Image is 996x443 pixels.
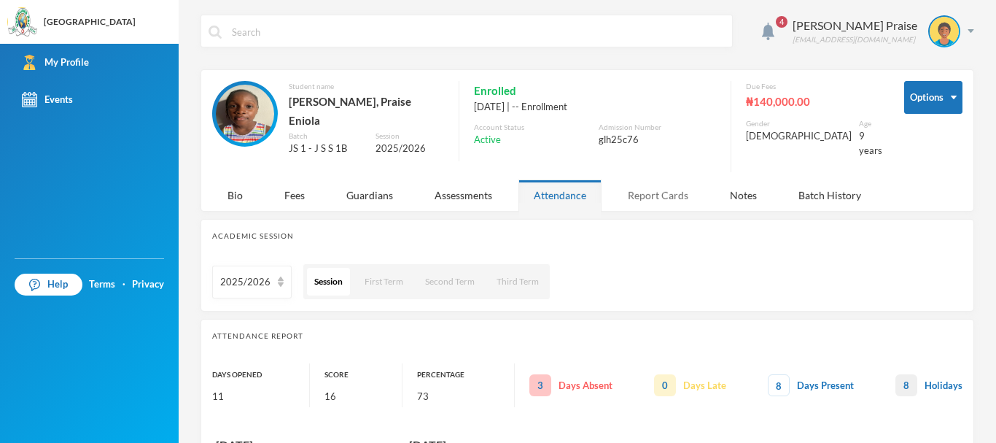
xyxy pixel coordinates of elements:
[895,374,962,396] div: Holidays
[212,385,309,407] div: 11
[599,133,716,147] div: glh25c76
[715,180,772,211] div: Notes
[44,15,136,28] div: [GEOGRAPHIC_DATA]
[904,81,962,114] button: Options
[289,81,444,92] div: Student name
[518,180,602,211] div: Attendance
[132,277,164,292] a: Privacy
[331,180,408,211] div: Guardians
[230,15,725,48] input: Search
[417,363,514,385] div: Percentage
[324,363,402,385] div: Score
[746,129,852,144] div: [DEMOGRAPHIC_DATA]
[783,180,876,211] div: Batch History
[474,81,516,100] span: Enrolled
[209,26,222,39] img: search
[793,17,917,34] div: [PERSON_NAME] Praise
[599,122,716,133] div: Admission Number
[122,277,125,292] div: ·
[474,133,501,147] span: Active
[529,374,612,396] div: Days Absent
[15,274,82,296] a: Help
[612,180,704,211] div: Report Cards
[22,92,73,107] div: Events
[768,374,790,396] span: 8
[768,374,854,396] div: Days Present
[746,92,882,111] div: ₦140,000.00
[654,374,726,396] div: Days Late
[216,85,274,143] img: STUDENT
[418,268,482,296] button: Second Term
[776,16,787,28] span: 4
[417,385,514,407] div: 73
[895,374,917,396] span: 8
[859,118,882,129] div: Age
[269,180,320,211] div: Fees
[654,374,676,396] span: 0
[22,55,89,70] div: My Profile
[746,81,882,92] div: Due Fees
[89,277,115,292] a: Terms
[357,268,411,296] button: First Term
[376,131,444,142] div: Session
[289,142,365,156] div: JS 1 - J S S 1B
[289,92,444,131] div: [PERSON_NAME], Praise Eniola
[474,122,591,133] div: Account Status
[793,34,917,45] div: [EMAIL_ADDRESS][DOMAIN_NAME]
[8,8,37,37] img: logo
[419,180,507,211] div: Assessments
[746,118,852,129] div: Gender
[289,131,365,142] div: Batch
[324,385,402,407] div: 16
[859,129,882,158] div: 9 years
[212,331,962,342] div: Attendance Report
[529,374,551,396] span: 3
[212,231,962,242] div: Academic Session
[376,142,444,156] div: 2025/2026
[212,180,258,211] div: Bio
[220,275,271,290] div: 2025/2026
[474,100,716,115] div: [DATE] | -- Enrollment
[930,17,959,46] img: STUDENT
[489,268,546,296] button: Third Term
[212,363,309,385] div: Days Opened
[307,268,350,296] button: Session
